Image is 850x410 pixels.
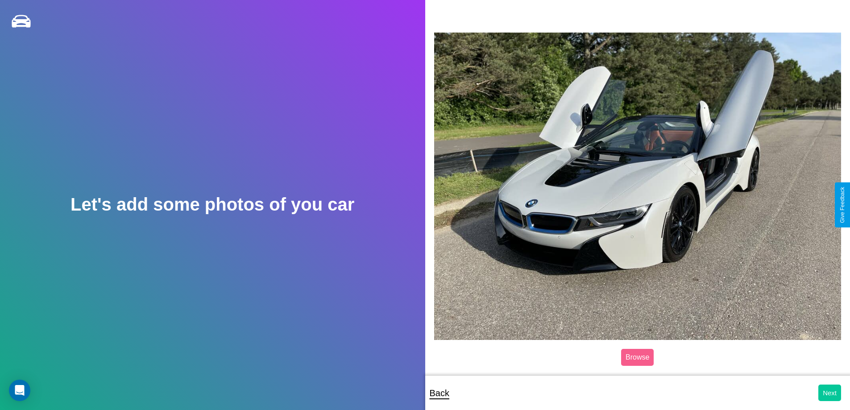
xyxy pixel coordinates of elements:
label: Browse [621,349,654,366]
div: Open Intercom Messenger [9,380,30,401]
img: posted [434,33,842,340]
div: Give Feedback [839,187,846,223]
button: Next [818,385,841,401]
p: Back [430,385,449,401]
h2: Let's add some photos of you car [70,195,354,215]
